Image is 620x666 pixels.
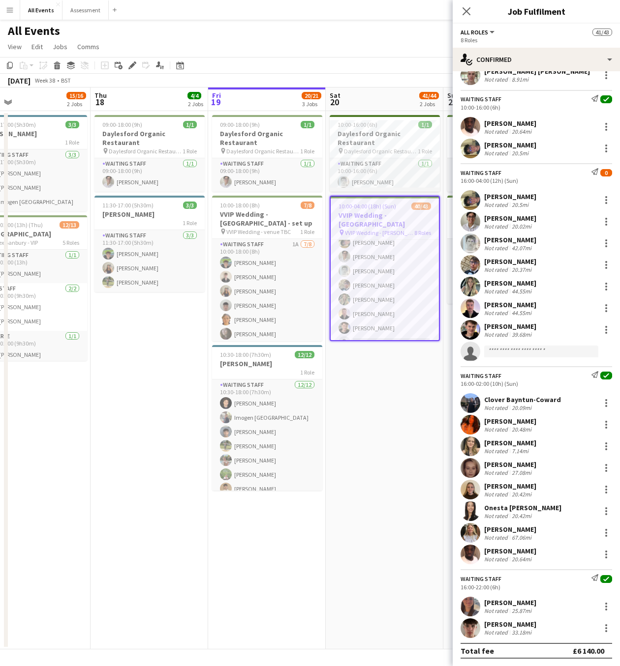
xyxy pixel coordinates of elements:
[484,395,561,404] div: Clover Bayntun-Coward
[484,547,536,555] div: [PERSON_NAME]
[484,322,536,331] div: [PERSON_NAME]
[510,447,530,455] div: 7.14mi
[510,491,533,498] div: 20.42mi
[484,192,536,201] div: [PERSON_NAME]
[484,149,510,157] div: Not rated
[600,169,612,176] span: 0
[484,266,510,273] div: Not rated
[28,40,47,53] a: Edit
[484,67,590,76] div: [PERSON_NAME] [PERSON_NAME]
[510,555,533,563] div: 20.64mi
[461,29,488,36] span: All roles
[510,223,533,230] div: 20.02mi
[484,128,510,135] div: Not rated
[461,646,494,656] div: Total fee
[484,438,536,447] div: [PERSON_NAME]
[484,244,510,252] div: Not rated
[484,300,536,309] div: [PERSON_NAME]
[453,48,620,71] div: Confirmed
[484,201,510,208] div: Not rated
[8,42,22,51] span: View
[484,629,510,636] div: Not rated
[53,42,67,51] span: Jobs
[592,29,612,36] span: 41/43
[484,525,536,534] div: [PERSON_NAME]
[484,503,561,512] div: Onesta [PERSON_NAME]
[484,309,510,317] div: Not rated
[32,77,57,84] span: Week 38
[510,426,533,433] div: 20.48mi
[461,36,612,44] div: 8 Roles
[484,141,536,149] div: [PERSON_NAME]
[461,372,501,379] div: Waiting Staff
[61,77,71,84] div: BST
[510,404,533,411] div: 20.09mi
[461,29,496,36] button: All roles
[484,469,510,476] div: Not rated
[20,0,62,20] button: All Events
[461,95,501,103] div: Waiting Staff
[484,235,536,244] div: [PERSON_NAME]
[510,629,533,636] div: 33.18mi
[510,512,533,520] div: 20.42mi
[510,266,533,273] div: 20.37mi
[510,128,533,135] div: 20.64mi
[484,482,536,491] div: [PERSON_NAME]
[484,460,536,469] div: [PERSON_NAME]
[484,214,536,223] div: [PERSON_NAME]
[62,0,109,20] button: Assessment
[510,331,533,338] div: 39.68mi
[31,42,43,51] span: Edit
[461,575,501,582] div: Waiting Staff
[484,331,510,338] div: Not rated
[573,646,604,656] div: £6 140.00
[484,607,510,614] div: Not rated
[484,598,536,607] div: [PERSON_NAME]
[484,257,536,266] div: [PERSON_NAME]
[484,491,510,498] div: Not rated
[49,40,71,53] a: Jobs
[510,244,533,252] div: 42.07mi
[484,447,510,455] div: Not rated
[484,512,510,520] div: Not rated
[484,426,510,433] div: Not rated
[8,76,31,86] div: [DATE]
[484,119,536,128] div: [PERSON_NAME]
[461,104,612,111] div: 10:00-16:00 (6h)
[461,583,612,591] div: 16:00-22:00 (6h)
[510,469,533,476] div: 27.08mi
[4,40,26,53] a: View
[484,288,510,295] div: Not rated
[461,169,501,176] div: Waiting Staff
[484,223,510,230] div: Not rated
[77,42,99,51] span: Comms
[484,555,510,563] div: Not rated
[461,380,612,387] div: 16:00-02:00 (10h) (Sun)
[510,607,533,614] div: 25.87mi
[484,417,536,426] div: [PERSON_NAME]
[510,201,530,208] div: 20.5mi
[484,620,536,629] div: [PERSON_NAME]
[484,279,536,288] div: [PERSON_NAME]
[73,40,103,53] a: Comms
[510,288,533,295] div: 44.55mi
[484,404,510,411] div: Not rated
[510,76,530,83] div: 8.91mi
[484,76,510,83] div: Not rated
[453,5,620,18] h3: Job Fulfilment
[510,534,533,541] div: 67.06mi
[484,534,510,541] div: Not rated
[510,149,530,157] div: 20.5mi
[510,309,533,317] div: 44.55mi
[461,177,612,184] div: 16:00-04:00 (12h) (Sun)
[8,24,60,38] h1: All Events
